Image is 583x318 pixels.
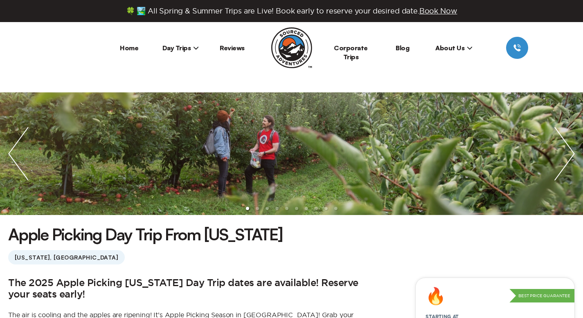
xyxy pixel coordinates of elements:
a: Reviews [220,44,245,52]
li: slide item 9 [324,207,328,210]
a: Blog [396,44,409,52]
li: slide item 3 [266,207,269,210]
li: slide item 5 [285,207,288,210]
p: Best Price Guarantee [509,289,574,303]
a: Home [120,44,138,52]
h2: The 2025 Apple Picking [US_STATE] Day Trip dates are available! Reserve your seats early! [8,278,378,301]
span: Day Trips [162,44,199,52]
span: About Us [435,44,473,52]
li: slide item 8 [315,207,318,210]
span: [US_STATE], [GEOGRAPHIC_DATA] [8,250,125,264]
a: Corporate Trips [334,44,368,61]
li: slide item 6 [295,207,298,210]
li: slide item 7 [305,207,308,210]
div: 🔥 [425,288,446,304]
span: Book Now [419,7,457,15]
span: 🍀 🏞️ All Spring & Summer Trips are Live! Book early to reserve your desired date. [126,7,457,16]
li: slide item 1 [246,207,249,210]
li: slide item 10 [334,207,338,210]
img: Sourced Adventures company logo [271,27,312,68]
h1: Apple Picking Day Trip From [US_STATE] [8,223,283,245]
img: next slide / item [546,92,583,215]
li: slide item 4 [275,207,279,210]
li: slide item 2 [256,207,259,210]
